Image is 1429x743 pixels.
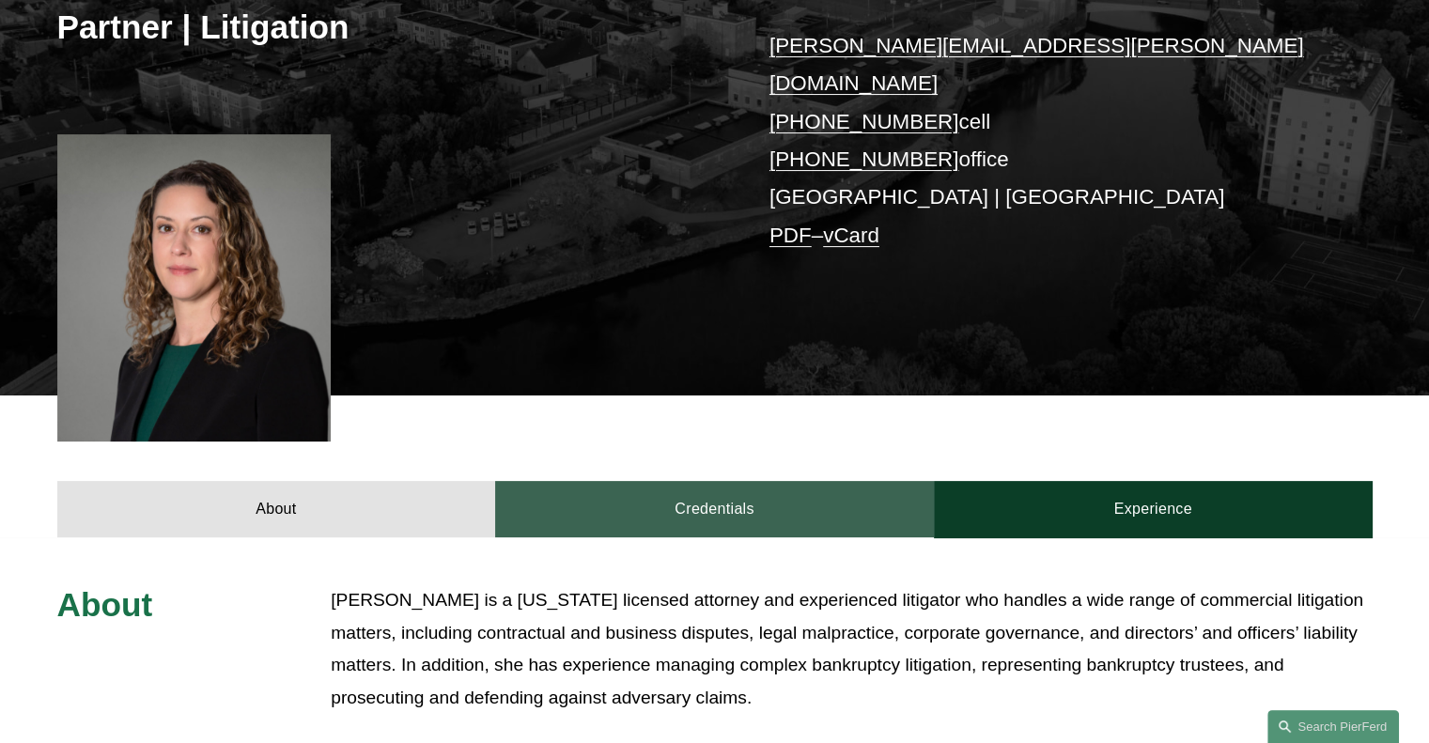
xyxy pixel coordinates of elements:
[934,481,1373,537] a: Experience
[57,586,153,623] span: About
[769,34,1304,95] a: [PERSON_NAME][EMAIL_ADDRESS][PERSON_NAME][DOMAIN_NAME]
[769,224,812,247] a: PDF
[331,584,1372,714] p: [PERSON_NAME] is a [US_STATE] licensed attorney and experienced litigator who handles a wide rang...
[57,7,715,48] h3: Partner | Litigation
[769,27,1317,255] p: cell office [GEOGRAPHIC_DATA] | [GEOGRAPHIC_DATA] –
[769,147,959,171] a: [PHONE_NUMBER]
[495,481,934,537] a: Credentials
[769,110,959,133] a: [PHONE_NUMBER]
[57,481,496,537] a: About
[1267,710,1399,743] a: Search this site
[823,224,879,247] a: vCard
